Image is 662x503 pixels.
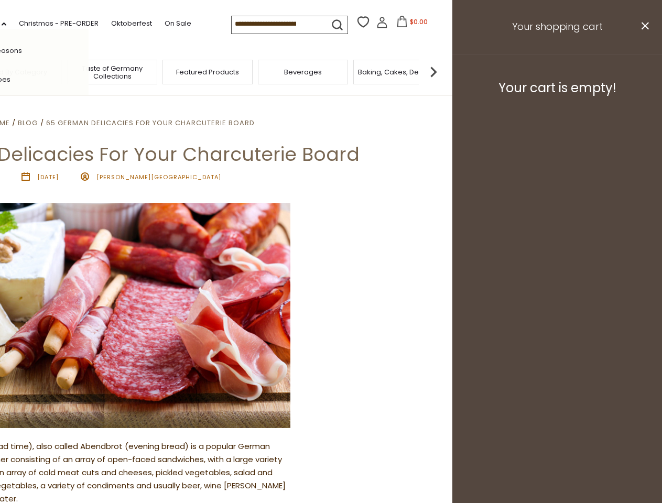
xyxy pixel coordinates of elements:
[176,68,239,76] a: Featured Products
[284,68,322,76] a: Beverages
[19,18,99,29] a: Christmas - PRE-ORDER
[465,80,649,96] h3: Your cart is empty!
[358,68,439,76] a: Baking, Cakes, Desserts
[410,17,428,26] span: $0.00
[96,173,221,181] span: [PERSON_NAME][GEOGRAPHIC_DATA]
[46,118,255,128] a: 65 German Delicacies For Your Charcuterie Board
[18,118,38,128] a: Blog
[165,18,191,29] a: On Sale
[423,61,444,82] img: next arrow
[70,64,154,80] a: Taste of Germany Collections
[390,16,435,31] button: $0.00
[111,18,152,29] a: Oktoberfest
[37,173,59,181] time: [DATE]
